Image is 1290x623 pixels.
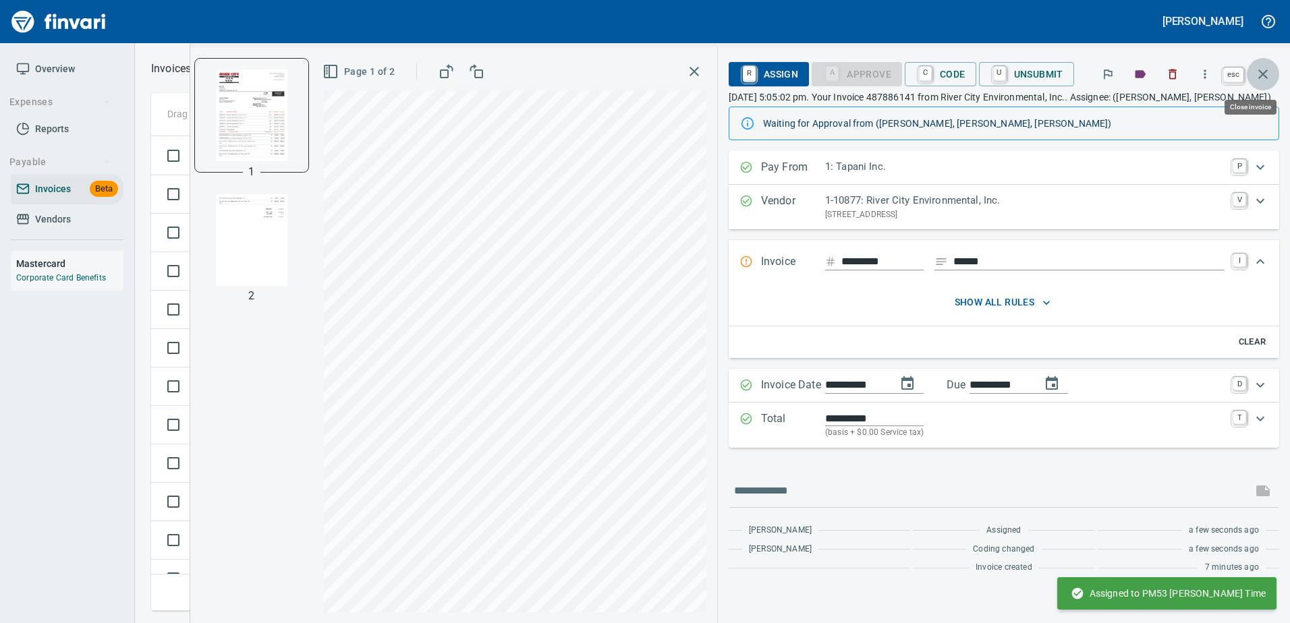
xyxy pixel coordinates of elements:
nav: breadcrumb [151,61,191,77]
span: Clear [1234,334,1270,350]
span: This records your message into the invoice and notifies anyone mentioned [1247,475,1279,507]
a: InvoicesBeta [11,174,123,204]
span: Expenses [9,94,111,111]
a: D [1233,377,1246,390]
div: Expand [729,403,1279,448]
button: show all rules [761,290,1244,315]
button: Expenses [4,90,117,115]
span: Invoice created [976,561,1032,574]
p: Drag a column heading here to group the table [167,107,365,121]
button: change date [891,367,924,400]
span: Overview [35,61,75,78]
a: Corporate Card Benefits [16,273,106,283]
span: Vendors [35,211,71,228]
a: Vendors [11,204,123,235]
span: Unsubmit [990,63,1063,86]
p: Invoices [151,61,191,77]
span: Assigned to PM53 [PERSON_NAME] Time [1071,587,1266,600]
span: Reports [35,121,69,138]
p: (basis + $0.00 Service tax) [825,426,1225,440]
p: 1-10877: River City Environmental, Inc. [825,193,1225,208]
h6: Mastercard [16,256,123,271]
span: Beta [90,181,118,197]
span: Page 1 of 2 [325,63,395,80]
p: Invoice Date [761,377,825,394]
button: Clear [1231,332,1274,353]
span: Payable [9,154,111,171]
p: [DATE] 5:05:02 pm. Your Invoice 487886141 from River City Environmental, Inc.. Assignee: ([PERSON... [729,90,1279,104]
p: Due [947,377,1011,393]
div: Expand [729,369,1279,403]
a: U [993,66,1006,81]
div: Expand [729,151,1279,185]
button: CCode [905,62,976,86]
button: Payable [4,150,117,175]
span: a few seconds ago [1189,524,1259,537]
a: V [1233,193,1246,206]
span: Code [916,63,965,86]
button: More [1190,59,1220,89]
span: Assign [739,63,798,86]
svg: Invoice description [934,255,948,268]
p: Invoice [761,254,825,271]
a: Reports [11,114,123,144]
a: T [1233,411,1246,424]
a: Overview [11,54,123,84]
a: C [919,66,932,81]
p: Vendor [761,193,825,221]
button: change due date [1036,367,1068,400]
div: Expand [729,240,1279,285]
div: Expand [729,185,1279,229]
p: 2 [248,288,254,304]
button: Flag [1093,59,1123,89]
button: Discard [1158,59,1187,89]
a: P [1233,159,1246,173]
img: Page 1 [206,69,298,161]
div: Waiting for Approval from ([PERSON_NAME], [PERSON_NAME], [PERSON_NAME]) [763,111,1268,136]
a: I [1233,254,1246,267]
p: 1: Tapani Inc. [825,159,1225,175]
img: Page 2 [206,194,298,286]
span: [PERSON_NAME] [749,524,812,537]
span: Coding changed [973,543,1034,556]
p: [STREET_ADDRESS] [825,208,1225,222]
div: Coding Required [812,67,902,78]
a: esc [1223,67,1243,82]
a: R [743,66,756,81]
button: UUnsubmit [979,62,1074,86]
img: Finvari [8,5,109,38]
button: [PERSON_NAME] [1159,11,1247,32]
p: 1 [248,164,254,180]
span: Invoices [35,181,71,198]
span: 7 minutes ago [1205,561,1259,574]
p: Total [761,411,825,440]
span: [PERSON_NAME] [749,543,812,556]
button: Page 1 of 2 [320,59,400,84]
span: show all rules [766,294,1239,311]
span: a few seconds ago [1189,543,1259,556]
p: Pay From [761,159,825,177]
div: Expand [729,285,1279,357]
h5: [PERSON_NAME] [1162,14,1243,28]
button: Labels [1125,59,1155,89]
span: Assigned [986,524,1021,537]
button: RAssign [729,62,809,86]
